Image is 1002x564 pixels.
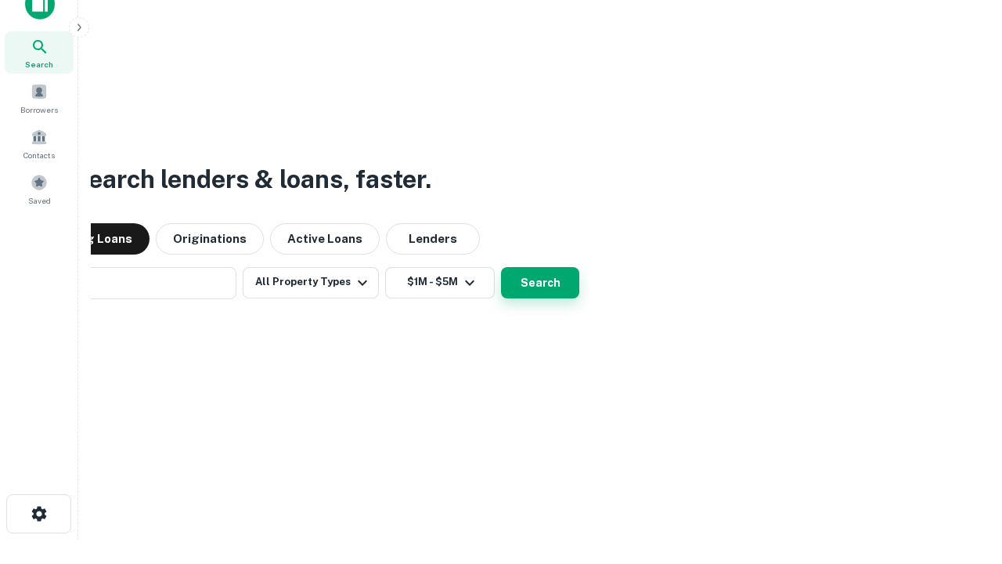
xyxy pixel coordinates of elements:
[5,122,74,164] a: Contacts
[25,58,53,70] span: Search
[385,267,495,298] button: $1M - $5M
[23,149,55,161] span: Contacts
[243,267,379,298] button: All Property Types
[20,103,58,116] span: Borrowers
[71,161,431,198] h3: Search lenders & loans, faster.
[5,168,74,210] a: Saved
[270,223,380,255] button: Active Loans
[924,439,1002,514] iframe: Chat Widget
[386,223,480,255] button: Lenders
[5,31,74,74] a: Search
[156,223,264,255] button: Originations
[5,77,74,119] a: Borrowers
[28,194,51,207] span: Saved
[501,267,579,298] button: Search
